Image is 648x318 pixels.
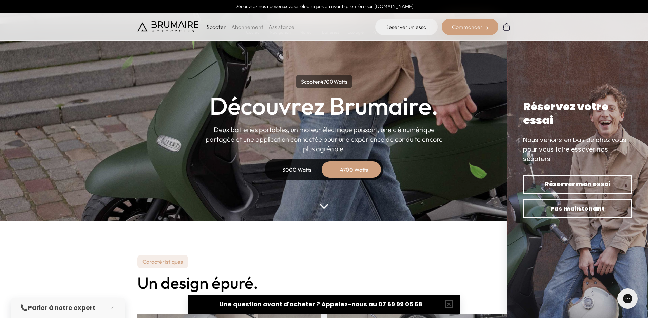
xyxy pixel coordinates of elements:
[614,286,641,311] iframe: Gorgias live chat messenger
[269,23,294,30] a: Assistance
[320,78,333,85] span: 4700
[320,204,328,209] img: arrow-bottom.png
[484,26,488,30] img: right-arrow-2.png
[502,23,511,31] img: Panier
[270,161,324,178] div: 3000 Watts
[442,19,498,35] div: Commander
[231,23,263,30] a: Abonnement
[296,75,352,88] p: Scooter Watts
[375,19,438,35] a: Réserver un essai
[210,94,438,118] h1: Découvrez Brumaire.
[207,23,226,31] p: Scooter
[205,125,443,154] p: Deux batteries portables, un moteur électrique puissant, une clé numérique partagée et une applic...
[327,161,381,178] div: 4700 Watts
[137,274,511,292] h2: Un design épuré.
[137,21,198,32] img: Brumaire Motocycles
[137,255,188,268] p: Caractéristiques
